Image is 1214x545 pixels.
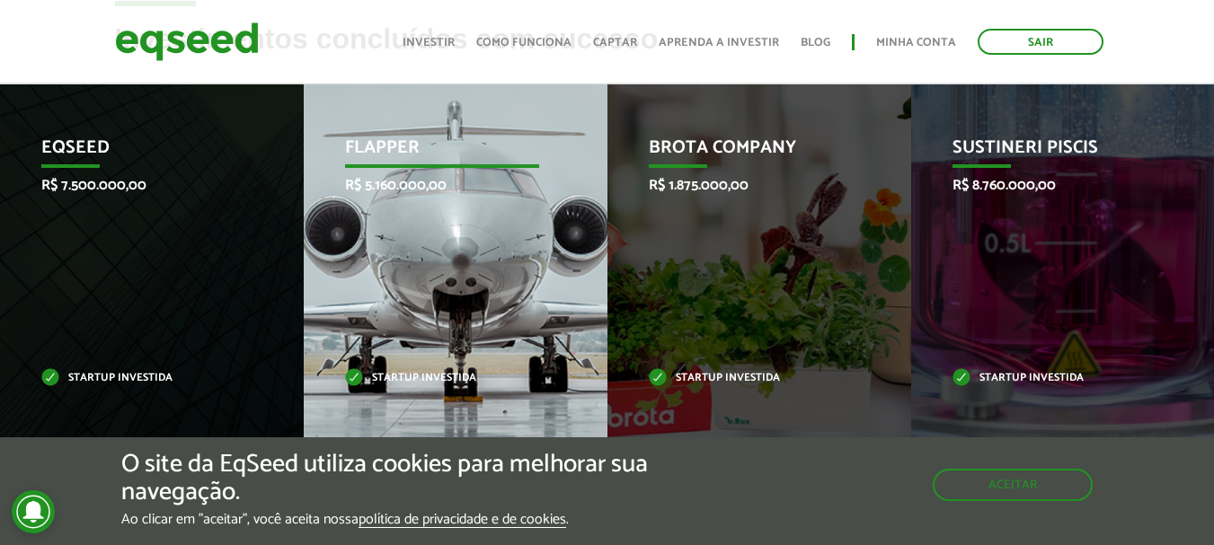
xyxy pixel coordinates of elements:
h5: O site da EqSeed utiliza cookies para melhorar sua navegação. [121,451,704,506]
a: Captar [593,37,637,48]
p: R$ 7.500.000,00 [41,177,235,194]
p: R$ 1.875.000,00 [649,177,843,194]
p: R$ 8.760.000,00 [953,177,1147,194]
button: Aceitar [933,469,1093,501]
a: Sair [978,29,1103,55]
p: Flapper [345,137,539,168]
p: R$ 5.160.000,00 [345,177,539,194]
a: Aprenda a investir [659,37,779,48]
a: Investir [403,37,455,48]
a: política de privacidade e de cookies [359,513,566,528]
a: Blog [801,37,830,48]
p: Startup investida [41,374,235,383]
img: EqSeed [115,18,259,66]
p: Startup investida [345,374,539,383]
p: Sustineri Piscis [953,137,1147,168]
p: Startup investida [649,374,843,383]
a: Como funciona [476,37,572,48]
p: Brota Company [649,137,843,168]
p: EqSeed [41,137,235,168]
p: Ao clicar em "aceitar", você aceita nossa . [121,511,704,528]
a: Minha conta [876,37,956,48]
p: Startup investida [953,374,1147,383]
